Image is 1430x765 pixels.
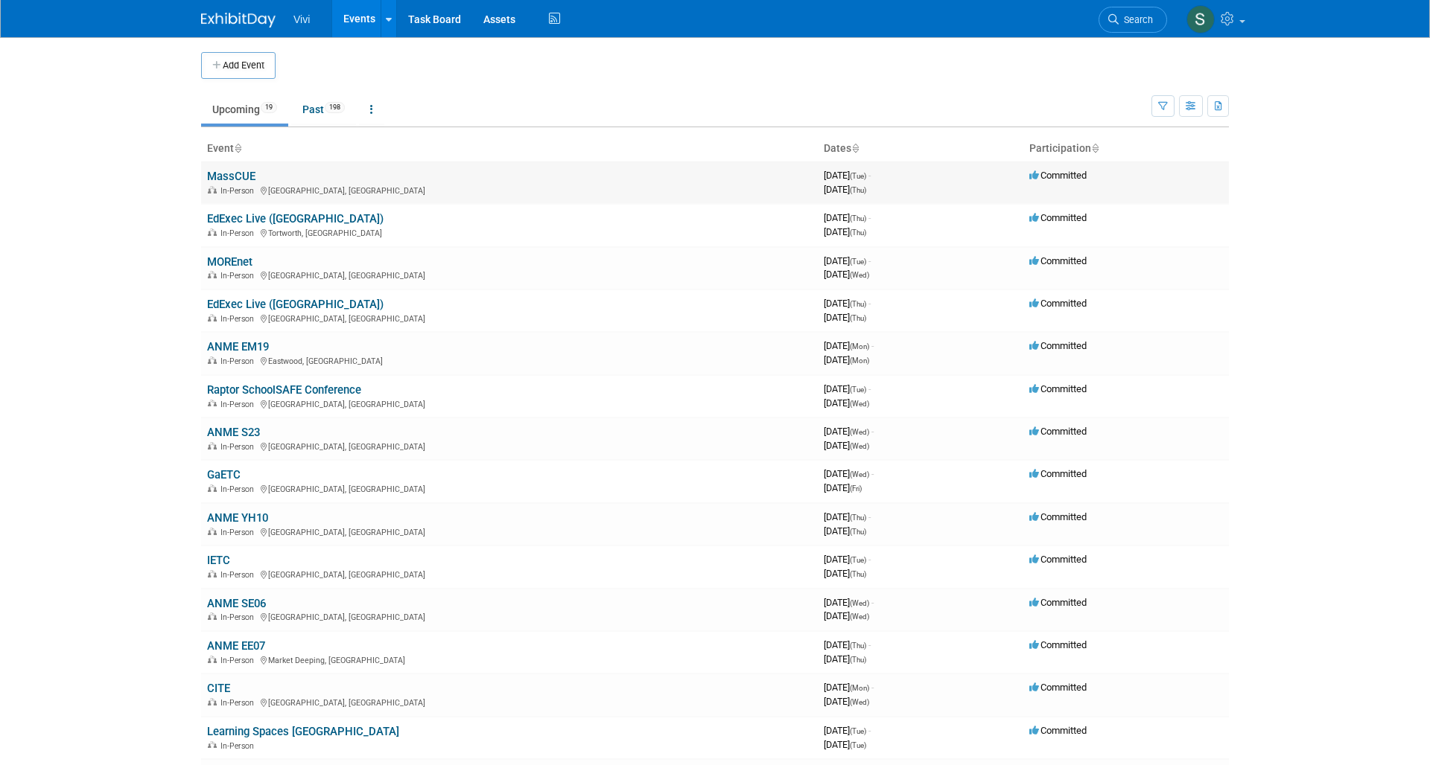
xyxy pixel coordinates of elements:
span: (Thu) [850,214,866,223]
span: Vivi [293,13,310,25]
span: In-Person [220,612,258,622]
a: Search [1099,7,1167,33]
span: 19 [261,102,277,113]
span: [DATE] [824,312,866,323]
span: [DATE] [824,682,874,693]
span: (Tue) [850,727,866,735]
span: [DATE] [824,482,862,493]
span: (Tue) [850,172,866,180]
span: In-Person [220,356,258,366]
span: Committed [1029,340,1087,351]
span: - [868,212,871,223]
span: (Thu) [850,656,866,664]
span: (Wed) [850,612,869,621]
span: [DATE] [824,170,871,181]
a: GaETC [207,468,241,481]
span: 198 [325,102,345,113]
span: (Fri) [850,484,862,493]
span: - [871,426,874,437]
img: In-Person Event [208,228,217,236]
img: In-Person Event [208,356,217,364]
span: - [868,255,871,266]
span: (Wed) [850,698,869,706]
span: (Wed) [850,599,869,607]
span: In-Person [220,741,258,751]
span: [DATE] [824,639,871,650]
span: [DATE] [824,269,869,280]
span: [DATE] [824,610,869,621]
span: In-Person [220,186,258,196]
span: [DATE] [824,383,871,394]
span: - [868,383,871,394]
span: [DATE] [824,184,866,195]
span: Committed [1029,383,1087,394]
span: [DATE] [824,525,866,537]
span: (Wed) [850,470,869,478]
span: [DATE] [824,554,871,565]
a: MassCUE [207,170,255,183]
div: [GEOGRAPHIC_DATA], [GEOGRAPHIC_DATA] [207,269,812,281]
span: (Tue) [850,257,866,266]
span: Committed [1029,597,1087,608]
img: Sara Membreno [1186,5,1215,33]
span: Committed [1029,682,1087,693]
span: - [868,554,871,565]
span: (Thu) [850,641,866,650]
span: [DATE] [824,653,866,665]
span: (Tue) [850,556,866,564]
span: - [871,340,874,351]
img: In-Person Event [208,271,217,278]
img: In-Person Event [208,741,217,749]
span: - [868,725,871,736]
img: In-Person Event [208,186,217,193]
span: [DATE] [824,440,869,451]
span: [DATE] [824,426,874,437]
span: Committed [1029,298,1087,309]
span: (Wed) [850,400,869,408]
span: Committed [1029,554,1087,565]
div: Tortworth, [GEOGRAPHIC_DATA] [207,226,812,238]
span: [DATE] [824,340,874,351]
span: - [868,298,871,309]
img: In-Person Event [208,528,217,535]
img: In-Person Event [208,656,217,663]
span: [DATE] [824,226,866,237]
img: In-Person Event [208,612,217,620]
a: CITE [207,682,230,695]
img: In-Person Event [208,484,217,492]
span: - [871,468,874,479]
span: (Wed) [850,442,869,450]
a: IETC [207,554,230,567]
div: [GEOGRAPHIC_DATA], [GEOGRAPHIC_DATA] [207,525,812,537]
th: Participation [1023,136,1229,161]
span: In-Person [220,442,258,452]
span: [DATE] [824,468,874,479]
span: (Mon) [850,342,869,351]
span: (Mon) [850,684,869,692]
a: Sort by Start Date [851,142,859,154]
div: Eastwood, [GEOGRAPHIC_DATA] [207,354,812,366]
a: Sort by Participation Type [1091,142,1099,154]
span: (Mon) [850,356,869,365]
span: (Thu) [850,186,866,194]
span: In-Person [220,570,258,580]
span: (Wed) [850,271,869,279]
span: In-Person [220,228,258,238]
span: [DATE] [824,568,866,579]
span: (Tue) [850,385,866,394]
button: Add Event [201,52,276,79]
span: Committed [1029,468,1087,479]
a: Sort by Event Name [234,142,241,154]
span: Committed [1029,212,1087,223]
span: (Thu) [850,314,866,322]
div: [GEOGRAPHIC_DATA], [GEOGRAPHIC_DATA] [207,610,812,622]
a: ANME EE07 [207,639,265,653]
a: Learning Spaces [GEOGRAPHIC_DATA] [207,725,399,738]
span: [DATE] [824,255,871,266]
span: (Thu) [850,570,866,578]
span: - [871,682,874,693]
img: In-Person Event [208,570,217,577]
span: In-Person [220,698,258,708]
span: [DATE] [824,212,871,223]
a: ANME S23 [207,426,260,439]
